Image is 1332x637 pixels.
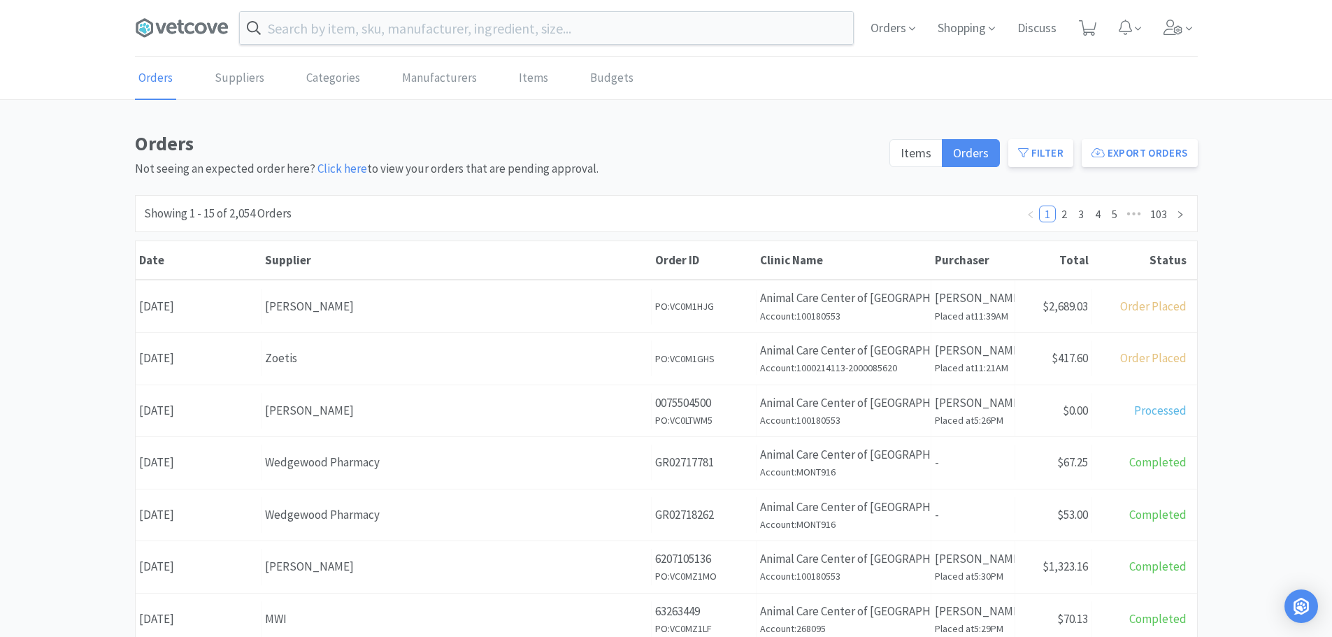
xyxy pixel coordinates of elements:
[1172,206,1189,222] li: Next Page
[901,145,931,161] span: Items
[136,549,262,585] div: [DATE]
[265,401,647,420] div: [PERSON_NAME]
[1284,589,1318,623] div: Open Intercom Messenger
[760,413,927,428] h6: Account: 100180553
[240,12,853,44] input: Search by item, sku, manufacturer, ingredient, size...
[1096,252,1187,268] div: Status
[1089,206,1106,222] li: 4
[303,57,364,100] a: Categories
[265,252,648,268] div: Supplier
[760,498,927,517] p: Animal Care Center of [GEOGRAPHIC_DATA]
[760,308,927,324] h6: Account: 100180553
[265,349,647,368] div: Zoetis
[760,252,928,268] div: Clinic Name
[935,550,1011,568] p: [PERSON_NAME]
[1129,559,1187,574] span: Completed
[655,299,752,314] h6: PO: VC0M1HJG
[655,252,753,268] div: Order ID
[935,568,1011,584] h6: Placed at 5:30PM
[760,289,927,308] p: Animal Care Center of [GEOGRAPHIC_DATA]
[139,252,258,268] div: Date
[1039,206,1056,222] li: 1
[1040,206,1055,222] a: 1
[399,57,480,100] a: Manufacturers
[1129,611,1187,627] span: Completed
[655,506,752,524] p: GR02718262
[935,413,1011,428] h6: Placed at 5:26PM
[265,506,647,524] div: Wedgewood Pharmacy
[1145,206,1172,222] li: 103
[587,57,637,100] a: Budgets
[136,445,262,480] div: [DATE]
[136,497,262,533] div: [DATE]
[655,413,752,428] h6: PO: VC0LTWM5
[136,289,262,324] div: [DATE]
[760,602,927,621] p: Animal Care Center of [GEOGRAPHIC_DATA]
[1063,403,1088,418] span: $0.00
[136,601,262,637] div: [DATE]
[1123,206,1145,222] li: Next 5 Pages
[515,57,552,100] a: Items
[760,445,927,464] p: Animal Care Center of [GEOGRAPHIC_DATA]
[935,621,1011,636] h6: Placed at 5:29PM
[265,557,647,576] div: [PERSON_NAME]
[1008,139,1073,167] button: Filter
[265,610,647,629] div: MWI
[1057,206,1072,222] a: 2
[1073,206,1089,222] a: 3
[1019,252,1089,268] div: Total
[1052,350,1088,366] span: $417.60
[935,252,1012,268] div: Purchaser
[135,128,881,178] div: Not seeing an expected order here? to view your orders that are pending approval.
[135,128,881,159] h1: Orders
[760,360,927,375] h6: Account: 1000214113-2000085620
[136,393,262,429] div: [DATE]
[760,621,927,636] h6: Account: 268095
[1107,206,1122,222] a: 5
[935,360,1011,375] h6: Placed at 11:21AM
[655,568,752,584] h6: PO: VC0MZ1MO
[211,57,268,100] a: Suppliers
[760,550,927,568] p: Animal Care Center of [GEOGRAPHIC_DATA]
[1073,206,1089,222] li: 3
[1057,455,1088,470] span: $67.25
[135,57,176,100] a: Orders
[1120,350,1187,366] span: Order Placed
[317,161,367,176] a: Click here
[935,394,1011,413] p: [PERSON_NAME]
[1012,22,1062,35] a: Discuss
[1057,507,1088,522] span: $53.00
[935,308,1011,324] h6: Placed at 11:39AM
[655,394,752,413] p: 0075504500
[265,453,647,472] div: Wedgewood Pharmacy
[1043,299,1088,314] span: $2,689.03
[935,453,1011,472] p: -
[953,145,989,161] span: Orders
[655,550,752,568] p: 6207105136
[144,204,292,223] div: Showing 1 - 15 of 2,054 Orders
[136,341,262,376] div: [DATE]
[265,297,647,316] div: [PERSON_NAME]
[935,506,1011,524] p: -
[655,453,752,472] p: GR02717781
[760,568,927,584] h6: Account: 100180553
[760,464,927,480] h6: Account: MONT916
[760,517,927,532] h6: Account: MONT916
[1057,611,1088,627] span: $70.13
[1129,455,1187,470] span: Completed
[1120,299,1187,314] span: Order Placed
[760,341,927,360] p: Animal Care Center of [GEOGRAPHIC_DATA]
[1022,206,1039,222] li: Previous Page
[1082,139,1198,167] button: Export Orders
[1043,559,1088,574] span: $1,323.16
[1090,206,1105,222] a: 4
[1146,206,1171,222] a: 103
[1176,210,1184,219] i: icon: right
[1129,507,1187,522] span: Completed
[1106,206,1123,222] li: 5
[1026,210,1035,219] i: icon: left
[935,602,1011,621] p: [PERSON_NAME]
[1134,403,1187,418] span: Processed
[655,351,752,366] h6: PO: VC0M1GHS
